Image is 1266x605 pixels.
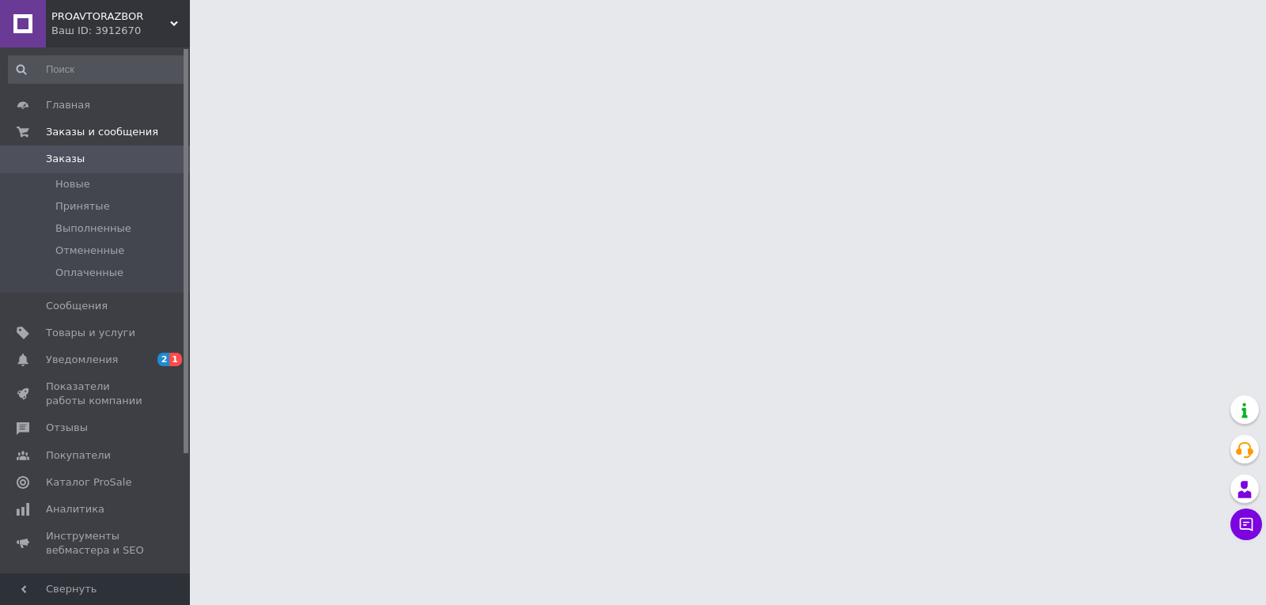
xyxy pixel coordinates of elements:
div: Ваш ID: 3912670 [51,24,190,38]
span: Отзывы [46,421,88,435]
span: Уведомления [46,353,118,367]
span: Инструменты вебмастера и SEO [46,529,146,558]
span: Товары и услуги [46,326,135,340]
span: Сообщения [46,299,108,313]
span: Управление сайтом [46,571,146,599]
span: Отмененные [55,244,124,258]
span: Заказы [46,152,85,166]
span: 1 [169,353,182,366]
span: Каталог ProSale [46,475,131,490]
span: Главная [46,98,90,112]
span: Оплаченные [55,266,123,280]
input: Поиск [8,55,187,84]
span: Выполненные [55,221,131,236]
span: Заказы и сообщения [46,125,158,139]
span: Покупатели [46,448,111,463]
button: Чат с покупателем [1230,509,1262,540]
span: Показатели работы компании [46,380,146,408]
span: Новые [55,177,90,191]
span: 2 [157,353,170,366]
span: Аналитика [46,502,104,516]
span: PROAVTORAZBOR [51,9,170,24]
span: Принятые [55,199,110,214]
